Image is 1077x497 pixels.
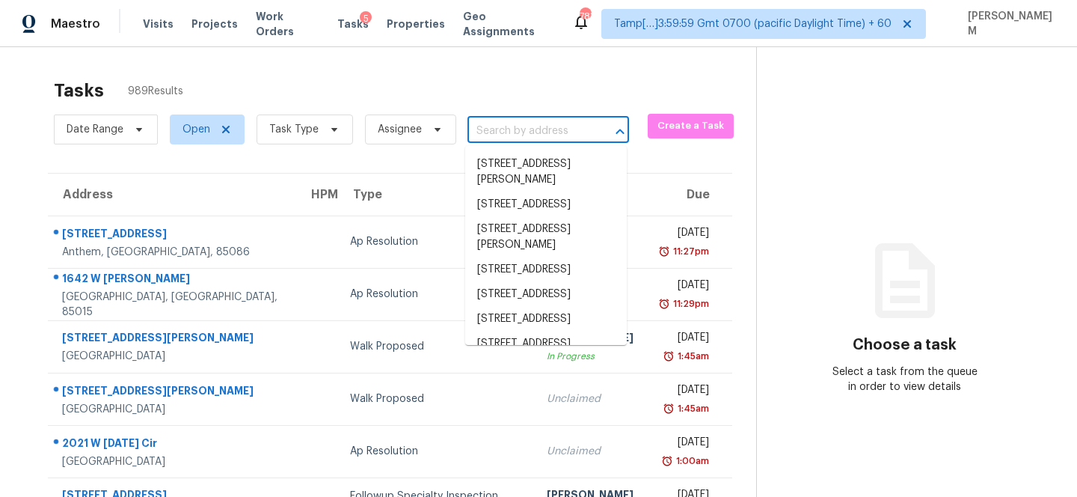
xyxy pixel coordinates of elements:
[675,401,709,416] div: 1:45am
[191,16,238,31] span: Projects
[580,9,590,24] div: 783
[547,391,633,406] div: Unclaimed
[467,120,587,143] input: Search by address
[51,16,100,31] span: Maestro
[182,122,210,137] span: Open
[463,9,554,39] span: Geo Assignments
[673,454,709,469] div: 1:00am
[547,349,633,364] div: In Progress
[296,174,338,216] th: HPM
[465,307,627,332] li: [STREET_ADDRESS]
[378,122,422,137] span: Assignee
[350,339,523,354] div: Walk Proposed
[655,118,726,135] span: Create a Task
[54,83,104,98] h2: Tasks
[465,217,627,257] li: [STREET_ADDRESS][PERSON_NAME]
[670,296,709,311] div: 11:29pm
[663,349,675,364] img: Overdue Alarm Icon
[256,9,319,39] span: Work Orders
[657,278,709,296] div: [DATE]
[338,174,535,216] th: Type
[465,282,627,307] li: [STREET_ADDRESS]
[670,244,709,259] div: 11:27pm
[661,454,673,469] img: Overdue Alarm Icon
[657,225,709,244] div: [DATE]
[350,444,523,459] div: Ap Resolution
[62,402,284,417] div: [GEOGRAPHIC_DATA]
[547,444,633,459] div: Unclaimed
[853,338,957,353] h3: Choose a task
[658,296,670,311] img: Overdue Alarm Icon
[350,287,523,302] div: Ap Resolution
[831,365,979,394] div: Select a task from the queue in order to view details
[62,290,284,320] div: [GEOGRAPHIC_DATA], [GEOGRAPHIC_DATA], 85015
[962,9,1055,39] span: [PERSON_NAME] M
[269,122,319,137] span: Task Type
[62,330,284,349] div: [STREET_ADDRESS][PERSON_NAME]
[62,454,284,469] div: [GEOGRAPHIC_DATA]
[657,382,709,401] div: [DATE]
[62,271,284,290] div: 1642 W [PERSON_NAME]
[62,245,284,260] div: Anthem, [GEOGRAPHIC_DATA], 85086
[387,16,445,31] span: Properties
[360,11,372,26] div: 5
[658,244,670,259] img: Overdue Alarm Icon
[62,383,284,402] div: [STREET_ADDRESS][PERSON_NAME]
[48,174,296,216] th: Address
[62,436,284,454] div: 2021 W [DATE] Cir
[350,234,523,249] div: Ap Resolution
[675,349,709,364] div: 1:45am
[645,174,732,216] th: Due
[610,121,630,142] button: Close
[657,435,709,454] div: [DATE]
[465,152,627,192] li: [STREET_ADDRESS][PERSON_NAME]
[465,332,627,372] li: [STREET_ADDRESS][PERSON_NAME]
[128,84,183,99] span: 989 Results
[143,16,174,31] span: Visits
[62,349,284,364] div: [GEOGRAPHIC_DATA]
[62,226,284,245] div: [STREET_ADDRESS]
[614,16,892,31] span: Tamp[…]3:59:59 Gmt 0700 (pacific Daylight Time) + 60
[465,257,627,282] li: [STREET_ADDRESS]
[663,401,675,416] img: Overdue Alarm Icon
[350,391,523,406] div: Walk Proposed
[648,114,734,138] button: Create a Task
[67,122,123,137] span: Date Range
[465,192,627,217] li: [STREET_ADDRESS]
[337,19,369,29] span: Tasks
[657,330,709,349] div: [DATE]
